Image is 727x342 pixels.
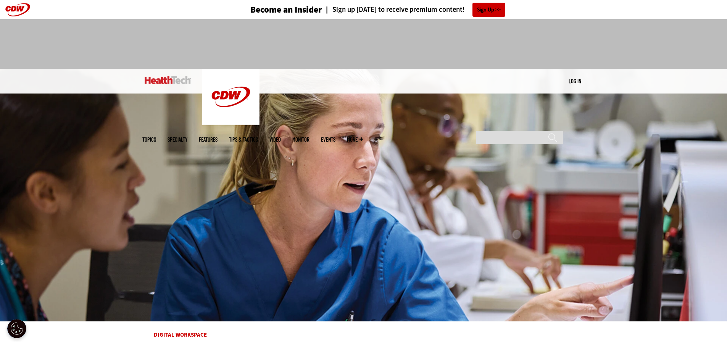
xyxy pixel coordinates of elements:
a: Features [199,137,218,142]
a: CDW [202,119,260,127]
button: Open Preferences [7,319,26,338]
a: Become an Insider [222,5,322,14]
a: Sign up [DATE] to receive premium content! [322,6,465,13]
a: Video [269,137,281,142]
span: Specialty [168,137,187,142]
span: More [347,137,363,142]
img: Home [145,76,191,84]
a: Sign Up [472,3,505,17]
h3: Become an Insider [250,5,322,14]
a: Tips & Tactics [229,137,258,142]
img: Home [202,69,260,125]
div: User menu [569,77,581,85]
div: Cookie Settings [7,319,26,338]
iframe: advertisement [225,27,503,61]
a: Events [321,137,335,142]
a: Digital Workspace [154,331,207,339]
a: MonITor [292,137,309,142]
a: Log in [569,77,581,84]
span: Topics [142,137,156,142]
